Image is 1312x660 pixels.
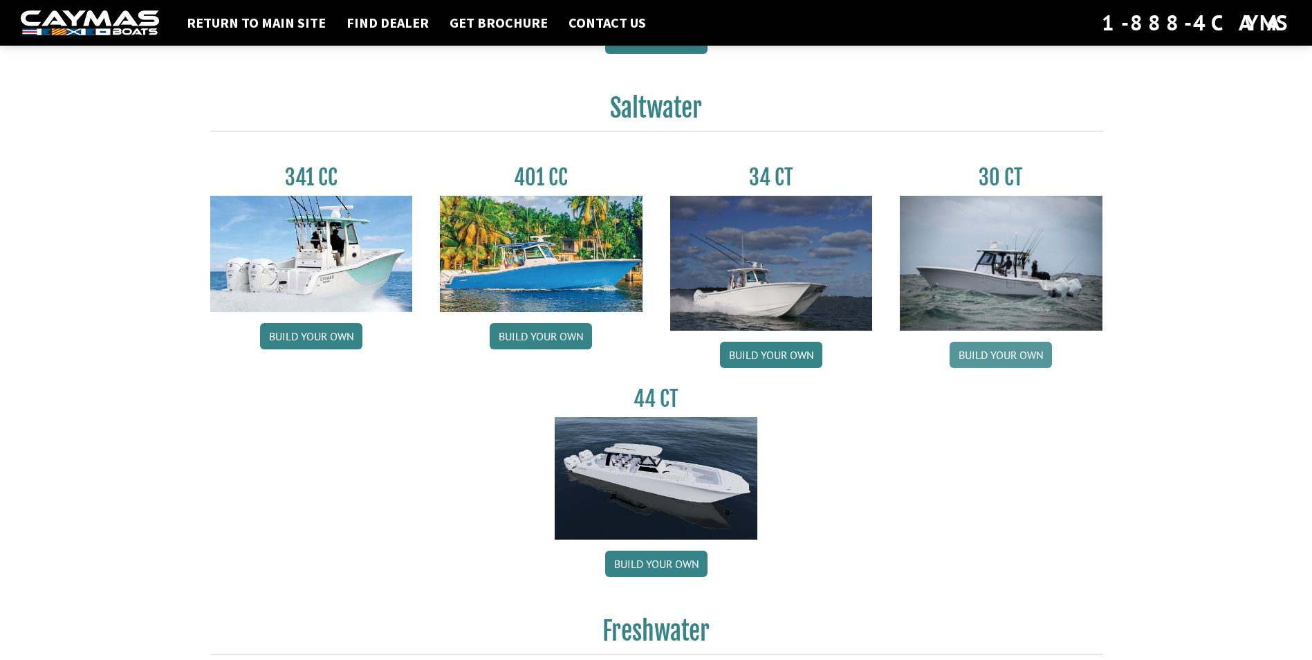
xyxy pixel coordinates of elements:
[720,342,822,368] a: Build your own
[260,323,362,349] a: Build your own
[950,342,1052,368] a: Build your own
[340,14,436,32] a: Find Dealer
[210,165,413,190] h3: 341 CC
[180,14,333,32] a: Return to main site
[21,10,159,36] img: white-logo-c9c8dbefe5ff5ceceb0f0178aa75bf4bb51f6bca0971e226c86eb53dfe498488.png
[210,616,1102,654] h2: Freshwater
[440,196,643,312] img: 401CC_thumb.pg.jpg
[440,165,643,190] h3: 401 CC
[555,386,757,412] h3: 44 CT
[605,551,708,577] a: Build your own
[210,196,413,312] img: 341CC-thumbjpg.jpg
[210,93,1102,131] h2: Saltwater
[490,323,592,349] a: Build your own
[555,417,757,540] img: 44ct_background.png
[670,196,873,331] img: Caymas_34_CT_pic_1.jpg
[562,14,653,32] a: Contact Us
[443,14,555,32] a: Get Brochure
[670,165,873,190] h3: 34 CT
[900,165,1102,190] h3: 30 CT
[900,196,1102,331] img: 30_CT_photo_shoot_for_caymas_connect.jpg
[1102,8,1291,38] div: 1-888-4CAYMAS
